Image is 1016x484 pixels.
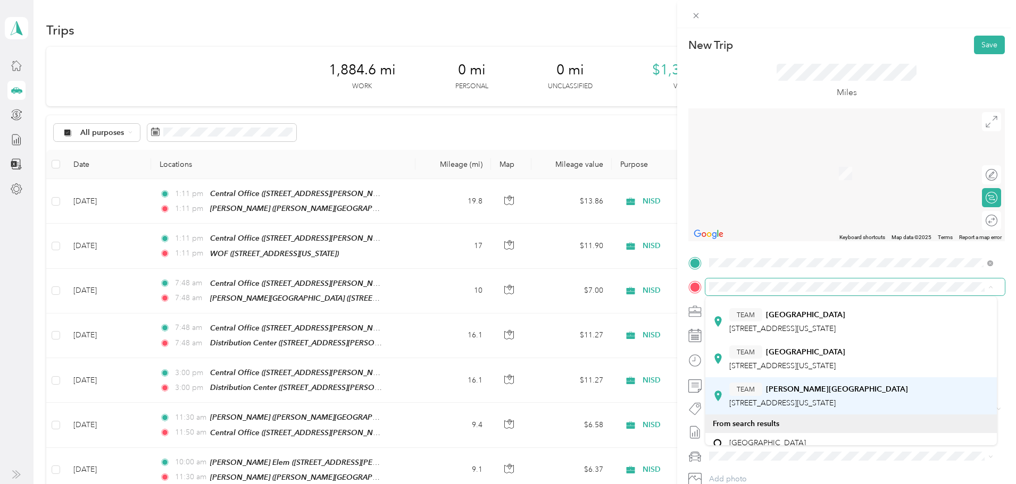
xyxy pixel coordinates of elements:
[959,234,1002,240] a: Report a map error
[839,234,885,241] button: Keyboard shortcuts
[729,308,762,321] button: TEAM
[974,36,1005,54] button: Save
[737,347,755,357] span: TEAM
[691,227,726,241] a: Open this area in Google Maps (opens a new window)
[938,234,953,240] a: Terms (opens in new tab)
[956,424,1016,484] iframe: Everlance-gr Chat Button Frame
[729,383,762,396] button: TEAM
[713,419,779,428] span: From search results
[766,347,845,357] strong: [GEOGRAPHIC_DATA]
[691,227,726,241] img: Google
[729,345,762,359] button: TEAM
[766,310,845,320] strong: [GEOGRAPHIC_DATA]
[892,234,931,240] span: Map data ©2025
[729,324,836,333] span: [STREET_ADDRESS][US_STATE]
[729,438,849,457] span: [GEOGRAPHIC_DATA] [US_STATE], [GEOGRAPHIC_DATA]
[729,361,836,370] span: [STREET_ADDRESS][US_STATE]
[766,385,908,394] strong: [PERSON_NAME][GEOGRAPHIC_DATA]
[737,385,755,394] span: TEAM
[837,86,857,99] p: Miles
[729,398,836,407] span: [STREET_ADDRESS][US_STATE]
[737,310,755,320] span: TEAM
[688,38,733,53] p: New Trip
